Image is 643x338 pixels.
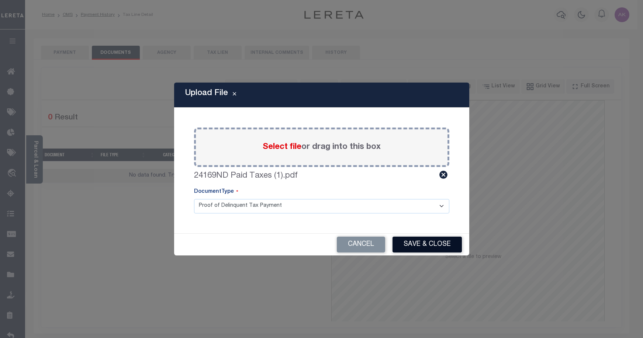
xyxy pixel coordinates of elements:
[228,91,241,100] button: Close
[185,88,228,98] h5: Upload File
[194,170,298,182] label: 24169ND Paid Taxes (1).pdf
[337,237,385,252] button: Cancel
[263,141,381,153] label: or drag into this box
[393,237,462,252] button: Save & Close
[194,188,238,196] label: DocumentType
[263,143,301,151] span: Select file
